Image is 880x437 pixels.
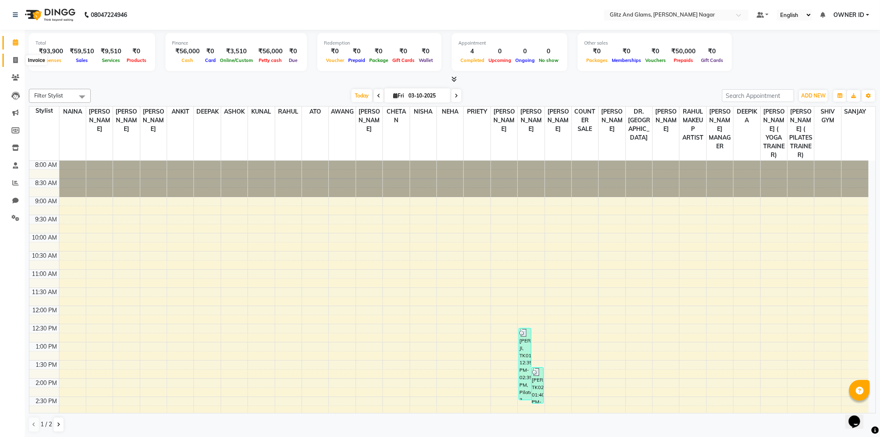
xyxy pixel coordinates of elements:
div: 2:30 PM [34,397,59,406]
span: NAINA [59,107,86,117]
span: [PERSON_NAME] [653,107,679,134]
div: ₹0 [324,47,346,56]
div: ₹0 [346,47,367,56]
div: ₹0 [125,47,149,56]
span: Wallet [417,57,435,63]
span: Ongoing [513,57,537,63]
div: ₹50,000 [668,47,699,56]
span: [PERSON_NAME] [491,107,517,134]
span: 1 / 2 [40,420,52,429]
div: 4 [458,47,486,56]
span: Petty cash [257,57,284,63]
span: Cash [180,57,196,63]
div: ₹0 [203,47,218,56]
div: ₹0 [643,47,668,56]
span: RAHUL [275,107,302,117]
button: ADD NEW [799,90,828,102]
div: ₹0 [699,47,725,56]
span: [PERSON_NAME] ( PILATES TRAINER) [788,107,814,160]
div: ₹0 [610,47,643,56]
span: ASHOK [221,107,248,117]
input: Search Appointment [722,89,794,102]
div: 0 [513,47,537,56]
span: Memberships [610,57,643,63]
span: Prepaids [672,57,695,63]
span: Voucher [324,57,346,63]
span: ATO [302,107,328,117]
span: SANJAY [842,107,868,117]
div: Appointment [458,40,561,47]
span: [PERSON_NAME] [356,107,382,134]
div: ₹0 [417,47,435,56]
b: 08047224946 [91,3,127,26]
span: [PERSON_NAME] [518,107,544,134]
div: 1:30 PM [34,361,59,369]
span: [PERSON_NAME] MANAGER [707,107,733,152]
span: Gift Cards [699,57,725,63]
div: 8:00 AM [34,161,59,169]
span: Card [203,57,218,63]
span: [PERSON_NAME] [86,107,113,134]
div: ₹0 [286,47,300,56]
span: No show [537,57,561,63]
span: [PERSON_NAME] [545,107,571,134]
span: KUNAL [248,107,274,117]
div: 9:00 AM [34,197,59,206]
div: 11:00 AM [31,270,59,278]
span: Services [100,57,122,63]
span: [PERSON_NAME] [113,107,139,134]
div: Stylist [29,107,59,115]
span: Prepaid [346,57,367,63]
div: Redemption [324,40,435,47]
iframe: chat widget [845,404,872,429]
div: 9:30 AM [34,215,59,224]
div: 0 [537,47,561,56]
span: ADD NEW [801,93,826,99]
div: ₹3,510 [218,47,255,56]
span: Online/Custom [218,57,255,63]
span: NEHA [437,107,463,117]
span: Upcoming [486,57,513,63]
span: Gift Cards [390,57,417,63]
span: Packages [584,57,610,63]
span: NISHA [410,107,436,117]
div: ₹9,510 [97,47,125,56]
div: Invoice [26,55,47,65]
span: [PERSON_NAME] [599,107,625,134]
span: PRIETY [464,107,490,117]
div: 1:00 PM [34,342,59,351]
div: ₹0 [367,47,390,56]
span: COUNTER SALE [572,107,598,134]
span: AWANG [329,107,355,117]
div: ₹56,000 [172,47,203,56]
span: DR. [GEOGRAPHIC_DATA] [626,107,652,143]
div: 8:30 AM [34,179,59,188]
div: Total [35,40,149,47]
span: Fri [391,93,406,99]
span: RAHUL MAKEUP ARTIST [679,107,706,143]
div: Finance [172,40,300,47]
div: ₹93,900 [35,47,66,56]
span: Filter Stylist [34,92,63,99]
div: 11:30 AM [31,288,59,297]
input: 2025-10-03 [406,90,447,102]
div: ₹0 [390,47,417,56]
img: logo [21,3,78,26]
div: 12:30 PM [31,324,59,333]
div: 2:00 PM [34,379,59,387]
span: ANKIT [167,107,193,117]
span: Expenses [38,57,64,63]
div: 10:00 AM [31,233,59,242]
span: Today [352,89,372,102]
div: [PERSON_NAME] JI, TK01, 12:35 PM-02:35 PM, Pilates-3 Sessions in a Week,Pilates-3 Sessions in a Week [519,328,531,400]
div: ₹56,000 [255,47,286,56]
span: Products [125,57,149,63]
div: 12:00 PM [31,306,59,315]
span: SHIV GYM [814,107,841,126]
div: ₹0 [584,47,610,56]
span: OWNER ID [833,11,864,19]
span: Package [367,57,390,63]
span: [PERSON_NAME] [140,107,167,134]
div: 10:30 AM [31,252,59,260]
span: Vouchers [643,57,668,63]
